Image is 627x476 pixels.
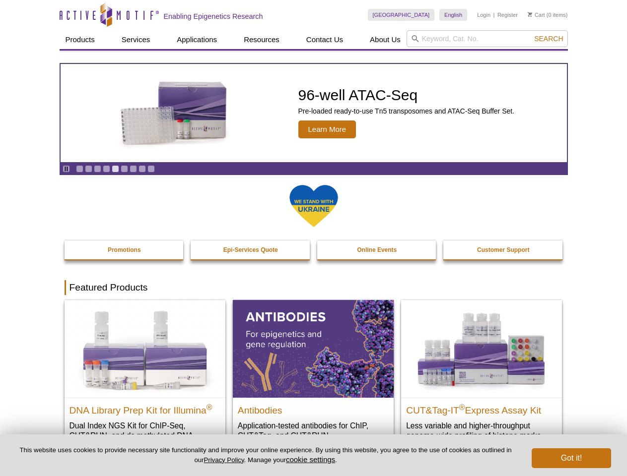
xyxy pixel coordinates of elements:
sup: ® [207,403,212,411]
p: Less variable and higher-throughput genome-wide profiling of histone marks​. [406,420,557,441]
span: Search [534,35,563,43]
a: Cart [528,11,545,18]
a: Go to slide 3 [94,165,101,173]
a: Go to slide 4 [103,165,110,173]
a: Active Motif Kit photo 96-well ATAC-Seq Pre-loaded ready-to-use Tn5 transposomes and ATAC-Seq Buf... [61,64,567,162]
strong: Promotions [108,246,141,253]
a: Go to slide 7 [130,165,137,173]
button: Got it! [532,448,611,468]
button: Search [531,34,566,43]
h2: Featured Products [65,280,563,295]
a: Online Events [317,240,437,259]
a: Go to slide 9 [147,165,155,173]
p: Dual Index NGS Kit for ChIP-Seq, CUT&RUN, and ds methylated DNA assays. [70,420,220,451]
h2: Antibodies [238,401,389,416]
a: Products [60,30,101,49]
a: Privacy Policy [204,456,244,464]
img: Your Cart [528,12,532,17]
a: Promotions [65,240,185,259]
a: Applications [171,30,223,49]
strong: Online Events [357,246,397,253]
a: [GEOGRAPHIC_DATA] [368,9,435,21]
span: Learn More [298,120,356,138]
a: About Us [364,30,407,49]
a: Customer Support [443,240,563,259]
a: Register [497,11,518,18]
p: This website uses cookies to provide necessary site functionality and improve your online experie... [16,446,515,465]
img: We Stand With Ukraine [289,184,339,228]
a: Go to slide 1 [76,165,83,173]
input: Keyword, Cat. No. [407,30,568,47]
img: CUT&Tag-IT® Express Assay Kit [401,300,562,397]
a: Login [477,11,490,18]
a: Go to slide 6 [121,165,128,173]
a: Resources [238,30,285,49]
p: Application-tested antibodies for ChIP, CUT&Tag, and CUT&RUN. [238,420,389,441]
img: Active Motif Kit photo [112,76,236,150]
img: DNA Library Prep Kit for Illumina [65,300,225,397]
a: Contact Us [300,30,349,49]
strong: Epi-Services Quote [223,246,278,253]
strong: Customer Support [477,246,529,253]
h2: 96-well ATAC-Seq [298,88,515,103]
a: Epi-Services Quote [191,240,311,259]
h2: CUT&Tag-IT Express Assay Kit [406,401,557,416]
img: All Antibodies [233,300,394,397]
a: CUT&Tag-IT® Express Assay Kit CUT&Tag-IT®Express Assay Kit Less variable and higher-throughput ge... [401,300,562,450]
li: (0 items) [528,9,568,21]
a: DNA Library Prep Kit for Illumina DNA Library Prep Kit for Illumina® Dual Index NGS Kit for ChIP-... [65,300,225,460]
a: Go to slide 8 [139,165,146,173]
a: Toggle autoplay [63,165,70,173]
h2: DNA Library Prep Kit for Illumina [70,401,220,416]
a: English [439,9,467,21]
a: All Antibodies Antibodies Application-tested antibodies for ChIP, CUT&Tag, and CUT&RUN. [233,300,394,450]
a: Go to slide 5 [112,165,119,173]
button: cookie settings [286,455,335,464]
p: Pre-loaded ready-to-use Tn5 transposomes and ATAC-Seq Buffer Set. [298,107,515,116]
article: 96-well ATAC-Seq [61,64,567,162]
h2: Enabling Epigenetics Research [164,12,263,21]
sup: ® [459,403,465,411]
a: Go to slide 2 [85,165,92,173]
li: | [493,9,495,21]
a: Services [116,30,156,49]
